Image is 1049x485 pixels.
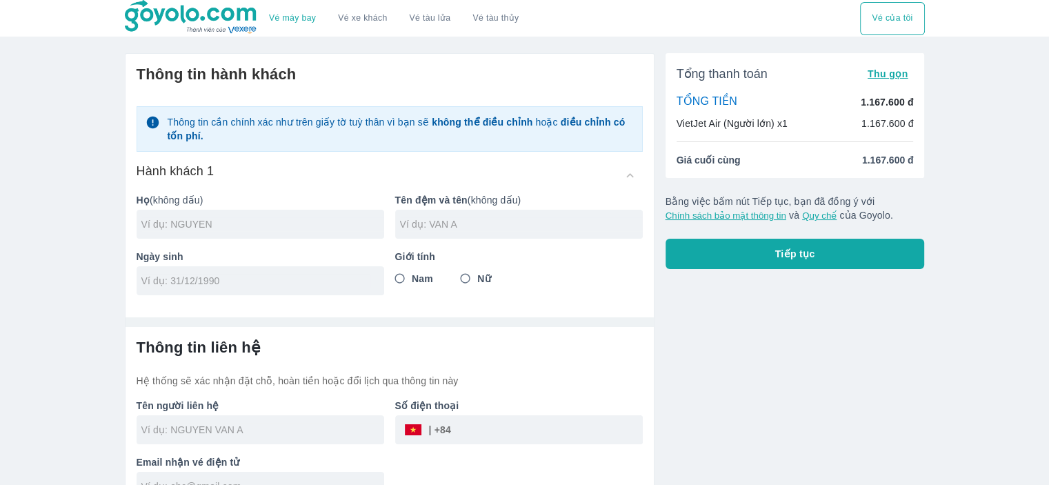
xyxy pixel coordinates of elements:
p: TỔNG TIỀN [677,95,737,110]
div: choose transportation mode [258,2,530,35]
span: Nam [412,272,433,286]
h6: Hành khách 1 [137,163,214,179]
p: (không dấu) [395,193,643,207]
h6: Thông tin hành khách [137,65,643,84]
button: Chính sách bảo mật thông tin [666,210,786,221]
p: Giới tính [395,250,643,264]
button: Quy chế [802,210,837,221]
span: Giá cuối cùng [677,153,741,167]
button: Tiếp tục [666,239,925,269]
button: Vé của tôi [860,2,924,35]
b: Tên người liên hệ [137,400,219,411]
a: Vé xe khách [338,13,387,23]
p: VietJet Air (Người lớn) x1 [677,117,788,130]
p: Ngày sinh [137,250,384,264]
span: Tổng thanh toán [677,66,768,82]
input: Ví dụ: NGUYEN [141,217,384,231]
p: Bằng việc bấm nút Tiếp tục, bạn đã đồng ý với và của Goyolo. [666,195,925,222]
span: 1.167.600 đ [862,153,914,167]
a: Vé tàu lửa [399,2,462,35]
p: (không dấu) [137,193,384,207]
span: Nữ [477,272,490,286]
p: 1.167.600 đ [861,117,914,130]
input: Ví dụ: NGUYEN VAN A [141,423,384,437]
span: Thu gọn [868,68,908,79]
b: Tên đệm và tên [395,195,468,206]
strong: không thể điều chỉnh [432,117,532,128]
b: Email nhận vé điện tử [137,457,240,468]
b: Họ [137,195,150,206]
b: Số điện thoại [395,400,459,411]
button: Vé tàu thủy [461,2,530,35]
div: choose transportation mode [860,2,924,35]
p: Hệ thống sẽ xác nhận đặt chỗ, hoàn tiền hoặc đổi lịch qua thông tin này [137,374,643,388]
p: Thông tin cần chính xác như trên giấy tờ tuỳ thân vì bạn sẽ hoặc [167,115,633,143]
p: 1.167.600 đ [861,95,913,109]
h6: Thông tin liên hệ [137,338,643,357]
input: Ví dụ: 31/12/1990 [141,274,370,288]
button: Thu gọn [862,64,914,83]
a: Vé máy bay [269,13,316,23]
input: Ví dụ: VAN A [400,217,643,231]
span: Tiếp tục [775,247,815,261]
